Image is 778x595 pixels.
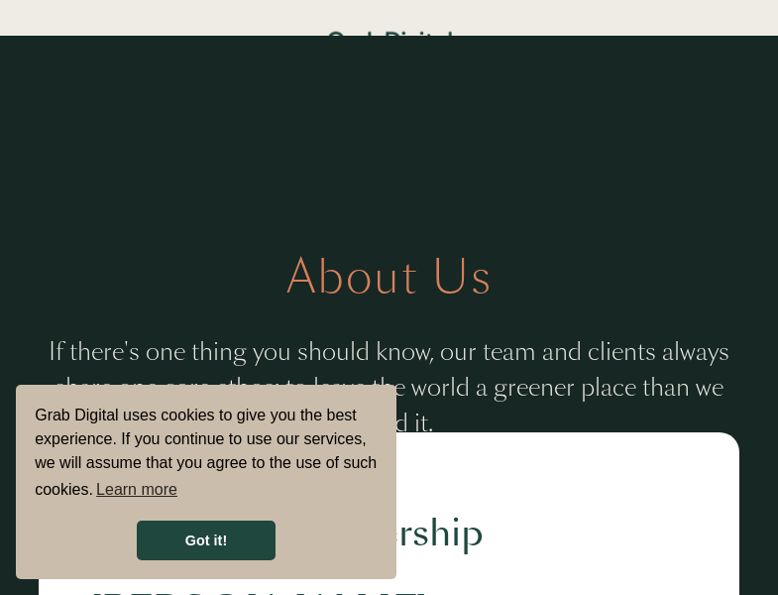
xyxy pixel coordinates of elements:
[93,475,180,505] a: learn more about cookies
[286,250,493,304] h1: About Us
[16,385,396,579] div: cookieconsent
[35,404,378,505] span: Grab Digital uses cookies to give you the best experience. If you continue to use our services, w...
[320,14,459,71] img: Grab Digital Logo
[25,334,753,441] h1: If there's one thing you should know, our team and clients always share one core ethos: to leave ...
[137,521,276,560] a: dismiss cookie message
